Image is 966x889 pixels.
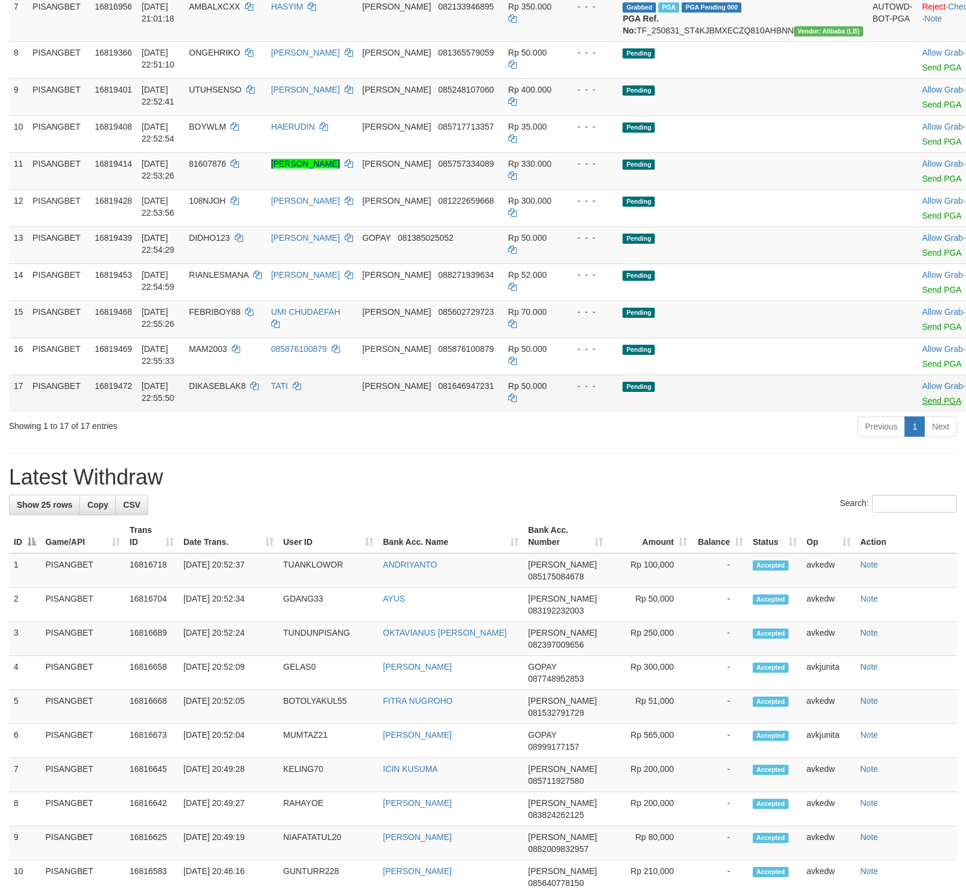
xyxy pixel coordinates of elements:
[438,85,493,94] span: Copy 085248107060 to clipboard
[528,606,584,615] span: Copy 083192232003 to clipboard
[278,690,378,724] td: BOTOLYAKUL55
[125,553,179,588] td: 16816718
[9,152,28,189] td: 11
[438,122,493,131] span: Copy 085717713357 to clipboard
[860,628,878,637] a: Note
[41,792,125,826] td: PISANGBET
[9,495,80,515] a: Show 25 rows
[568,84,614,96] div: - - -
[125,519,179,553] th: Trans ID: activate to sort column ascending
[179,588,278,622] td: [DATE] 20:52:34
[922,233,962,243] a: Allow Grab
[622,308,655,318] span: Pending
[383,832,452,842] a: [PERSON_NAME]
[125,656,179,690] td: 16816658
[9,226,28,263] td: 13
[568,343,614,355] div: - - -
[28,189,90,226] td: PISANGBET
[622,197,655,207] span: Pending
[179,826,278,860] td: [DATE] 20:49:19
[860,560,878,569] a: Note
[28,78,90,115] td: PISANGBET
[9,115,28,152] td: 10
[508,196,551,206] span: Rp 300.000
[568,195,614,207] div: - - -
[528,708,584,718] span: Copy 081532791729 to clipboard
[378,519,523,553] th: Bank Acc. Name: activate to sort column ascending
[115,495,148,515] a: CSV
[802,826,855,860] td: avkedw
[383,594,405,603] a: AYUS
[9,415,394,432] div: Showing 1 to 17 of 17 entries
[802,622,855,656] td: avkedw
[922,211,961,220] a: Send PGA
[692,792,748,826] td: -
[95,344,132,354] span: 16819469
[528,572,584,581] span: Copy 085175084678 to clipboard
[271,196,340,206] a: [PERSON_NAME]
[692,553,748,588] td: -
[189,233,229,243] span: DIDHO123
[9,78,28,115] td: 9
[189,85,241,94] span: UTUHSENSO
[28,301,90,338] td: PISANGBET
[28,41,90,78] td: PISANGBET
[95,270,132,280] span: 16819453
[95,48,132,57] span: 16819366
[95,159,132,168] span: 16819414
[922,48,965,57] span: ·
[189,122,226,131] span: BOYWLM
[608,758,692,792] td: Rp 200,000
[692,758,748,792] td: -
[508,344,547,354] span: Rp 50.000
[363,270,431,280] span: [PERSON_NAME]
[189,344,227,354] span: MAM2003
[622,160,655,170] span: Pending
[278,724,378,758] td: MUMTAZ21
[87,500,108,510] span: Copy
[608,622,692,656] td: Rp 250,000
[363,2,431,11] span: [PERSON_NAME]
[802,758,855,792] td: avkedw
[508,2,551,11] span: Rp 350.000
[95,381,132,391] span: 16819472
[922,307,962,317] a: Allow Grab
[924,416,957,437] a: Next
[189,159,226,168] span: 81607876
[922,196,965,206] span: ·
[860,730,878,740] a: Note
[608,826,692,860] td: Rp 80,000
[363,307,431,317] span: [PERSON_NAME]
[142,270,174,292] span: [DATE] 22:54:59
[608,656,692,690] td: Rp 300,000
[189,307,240,317] span: FEBRIBOY88
[568,47,614,59] div: - - -
[142,381,174,403] span: [DATE] 22:55:50
[9,263,28,301] td: 14
[528,640,584,649] span: Copy 082397009656 to clipboard
[622,271,655,281] span: Pending
[528,674,584,683] span: Copy 087748952853 to clipboard
[855,519,957,553] th: Action
[189,196,225,206] span: 108NJOH
[95,307,132,317] span: 16819468
[568,232,614,244] div: - - -
[9,588,41,622] td: 2
[278,553,378,588] td: TUANKLOWOR
[922,100,961,109] a: Send PGA
[692,724,748,758] td: -
[9,724,41,758] td: 6
[9,465,957,489] h1: Latest Withdraw
[692,622,748,656] td: -
[922,285,961,295] a: Send PGA
[189,48,240,57] span: ONGEHRIKO
[568,306,614,318] div: - - -
[528,798,597,808] span: [PERSON_NAME]
[692,588,748,622] td: -
[189,2,240,11] span: AMBALXCXX
[860,798,878,808] a: Note
[658,2,679,13] span: Marked by avknovita
[692,826,748,860] td: -
[922,270,962,280] a: Allow Grab
[904,416,925,437] a: 1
